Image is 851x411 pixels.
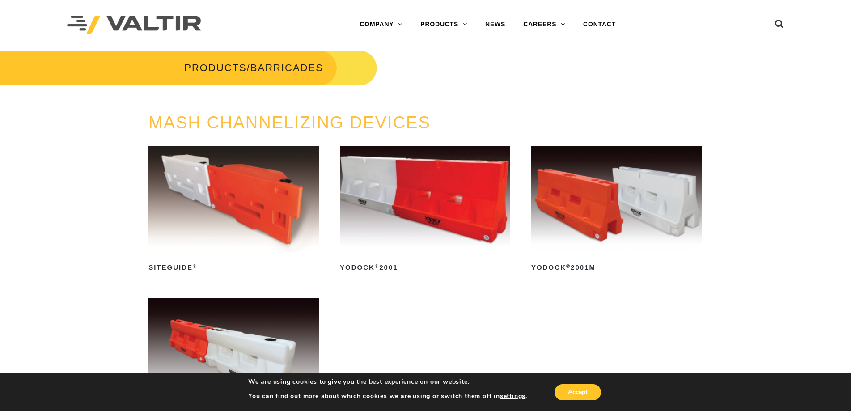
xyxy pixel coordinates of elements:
[248,392,527,400] p: You can find out more about which cookies we are using or switch them off in .
[67,16,201,34] img: Valtir
[340,146,510,275] a: Yodock®2001
[248,378,527,386] p: We are using cookies to give you the best experience on our website.
[351,16,411,34] a: COMPANY
[411,16,476,34] a: PRODUCTS
[531,146,702,275] a: Yodock®2001M
[476,16,514,34] a: NEWS
[184,62,246,73] a: PRODUCTS
[340,146,510,252] img: Yodock 2001 Water Filled Barrier and Barricade
[514,16,574,34] a: CAREERS
[531,260,702,275] h2: Yodock 2001M
[566,263,571,269] sup: ®
[555,384,601,400] button: Accept
[340,260,510,275] h2: Yodock 2001
[193,263,197,269] sup: ®
[148,146,319,275] a: SiteGuide®
[148,260,319,275] h2: SiteGuide
[250,62,323,73] span: BARRICADES
[574,16,625,34] a: CONTACT
[500,392,525,400] button: settings
[375,263,379,269] sup: ®
[148,113,431,132] a: MASH CHANNELIZING DEVICES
